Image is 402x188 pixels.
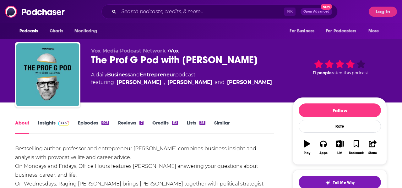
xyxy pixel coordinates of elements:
div: 28 [199,121,205,125]
span: • [167,48,179,54]
span: Tell Me Why [333,180,355,185]
span: Open Advanced [303,10,329,13]
a: InsightsPodchaser Pro [38,120,69,134]
a: Vox [169,48,179,54]
span: For Business [290,27,314,36]
img: Podchaser - Follow, Share and Rate Podcasts [5,6,65,18]
a: Charts [46,25,67,37]
button: open menu [322,25,365,37]
div: Bookmark [349,151,364,155]
img: The Prof G Pod with Scott Galloway [16,43,79,106]
button: Share [365,136,381,159]
a: Business [107,72,130,78]
a: Ed Elson [167,79,212,86]
input: Search podcasts, credits, & more... [119,7,284,17]
div: Search podcasts, credits, & more... [101,4,338,19]
span: featuring [91,79,272,86]
a: Entrepreneur [140,72,175,78]
a: Credits112 [152,120,178,134]
a: Jessica Tarlov [227,79,272,86]
span: , [164,79,165,86]
button: Apps [315,136,331,159]
button: Log In [369,7,397,17]
div: 112 [172,121,178,125]
button: Open AdvancedNew [301,8,332,15]
div: Play [304,151,310,155]
img: Podchaser Pro [58,121,69,126]
button: Follow [299,103,381,117]
span: Charts [50,27,63,36]
span: and [130,72,140,78]
img: tell me why sparkle [325,180,330,185]
button: Bookmark [348,136,364,159]
a: Similar [214,120,230,134]
a: Lists28 [187,120,205,134]
a: Reviews7 [118,120,143,134]
button: open menu [70,25,105,37]
span: More [368,27,379,36]
div: A daily podcast [91,71,272,86]
div: Apps [319,151,328,155]
span: Vox Media Podcast Network [91,48,166,54]
div: 903 [101,121,109,125]
button: open menu [15,25,46,37]
button: List [332,136,348,159]
span: ⌘ K [284,8,296,16]
div: List [337,151,342,155]
div: 11 peoplerated this podcast [293,48,387,87]
span: Monitoring [74,27,97,36]
a: About [15,120,29,134]
span: New [321,4,332,10]
span: 11 people [313,70,332,75]
a: Episodes903 [78,120,109,134]
span: rated this podcast [332,70,368,75]
button: open menu [285,25,322,37]
div: 7 [139,121,143,125]
button: open menu [364,25,387,37]
div: Share [368,151,377,155]
div: Rate [299,120,381,133]
button: Play [299,136,315,159]
span: For Podcasters [326,27,356,36]
span: and [215,79,225,86]
a: Scott Galloway [117,79,161,86]
span: Podcasts [19,27,38,36]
